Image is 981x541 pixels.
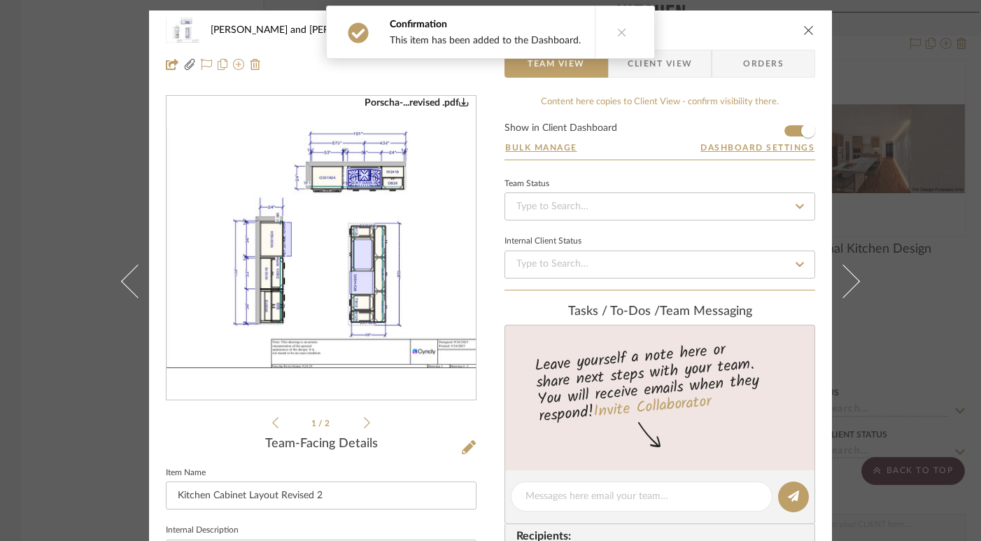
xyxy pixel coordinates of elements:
[167,129,476,368] img: 2ab780e7-15c1-4071-bd40-fcbdb93b1d2c_436x436.jpg
[166,437,477,452] div: Team-Facing Details
[318,419,325,428] span: /
[390,17,581,31] div: Confirmation
[250,59,261,70] img: Remove from project
[568,305,660,318] span: Tasks / To-Dos /
[311,419,318,428] span: 1
[167,97,476,400] div: 0
[166,482,477,510] input: Enter Item Name
[504,192,815,220] input: Type to Search…
[211,25,395,35] span: [PERSON_NAME] and [PERSON_NAME]
[504,238,581,245] div: Internal Client Status
[503,335,817,428] div: Leave yourself a note here or share next steps with your team. You will receive emails when they ...
[504,304,815,320] div: team Messaging
[365,97,469,109] div: Porscha-...revised .pdf
[700,141,815,154] button: Dashboard Settings
[390,34,581,47] div: This item has been added to the Dashboard.
[166,16,199,44] img: 2ab780e7-15c1-4071-bd40-fcbdb93b1d2c_48x40.jpg
[728,50,799,78] span: Orders
[325,419,332,428] span: 2
[166,527,239,534] label: Internal Description
[504,141,578,154] button: Bulk Manage
[628,50,692,78] span: Client View
[593,390,712,425] a: Invite Collaborator
[166,470,206,477] label: Item Name
[504,95,815,109] div: Content here copies to Client View - confirm visibility there.
[803,24,815,36] button: close
[504,181,549,188] div: Team Status
[504,251,815,279] input: Type to Search…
